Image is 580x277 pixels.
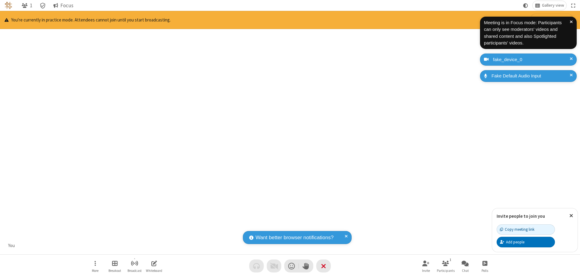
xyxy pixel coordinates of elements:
[491,56,572,63] div: fake_device_0
[521,1,530,10] button: Using system theme
[106,257,124,275] button: Manage Breakout Rooms
[530,14,573,26] button: Start broadcasting
[19,1,35,10] button: Open participant list
[497,224,555,235] button: Copy meeting link
[417,257,435,275] button: Invite participants (⌘+Shift+I)
[284,259,299,272] button: Send a reaction
[127,269,142,272] span: Broadcast
[533,1,566,10] button: Change layout
[30,3,32,8] span: 1
[456,257,474,275] button: Open chat
[6,242,17,249] div: You
[489,73,572,80] div: Fake Default Audio Input
[497,213,545,219] label: Invite people to join you
[299,259,313,272] button: Raise hand
[476,257,494,275] button: Open poll
[37,1,49,10] div: Meeting details Encryption enabled
[51,1,76,10] button: Focus mode enabled. Participants can only see moderators' videos and shared content and also Spot...
[448,257,453,262] div: 1
[569,1,578,10] button: Fullscreen
[249,259,264,272] button: Audio problem - check your Internet connection or call by phone
[60,3,73,8] span: Focus
[5,2,12,9] img: QA Selenium DO NOT DELETE OR CHANGE
[146,269,162,272] span: Whiteboard
[484,19,570,47] div: Meeting is in Focus mode: Participants can only see moderators' videos and shared content and als...
[125,257,143,275] button: Start broadcast
[437,257,455,275] button: Open participant list
[542,3,564,8] span: Gallery view
[462,269,469,272] span: Chat
[145,257,163,275] button: Open shared whiteboard
[86,257,104,275] button: Open menu
[108,269,121,272] span: Breakout
[267,259,281,272] button: Video
[5,17,171,24] p: You're currently in practice mode. Attendees cannot join until you start broadcasting.
[565,208,578,223] button: Close popover
[497,237,555,247] button: Add people
[500,226,534,232] div: Copy meeting link
[316,259,331,272] button: End or leave meeting
[92,269,98,272] span: More
[256,234,333,242] span: Want better browser notifications?
[437,269,455,272] span: Participants
[482,269,488,272] span: Polls
[422,269,430,272] span: Invite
